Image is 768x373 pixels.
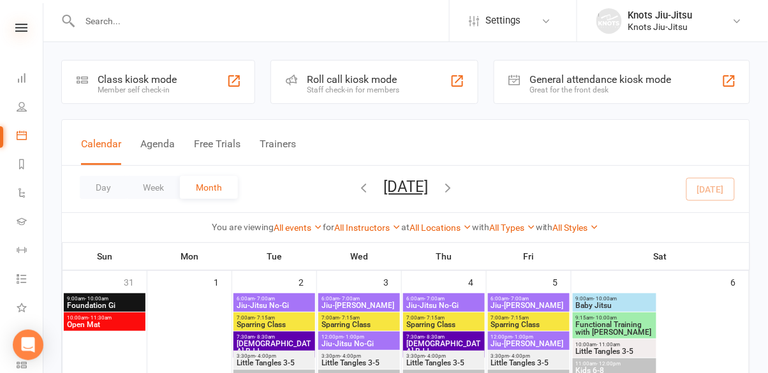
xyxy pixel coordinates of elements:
span: 3:30pm [491,353,567,359]
th: Wed [317,243,402,270]
strong: with [536,222,553,232]
th: Thu [402,243,487,270]
a: All Styles [553,223,600,233]
span: - 7:15am [509,315,529,321]
span: Baby Jitsu [575,302,654,309]
span: 7:30am [406,334,482,340]
span: - 8:30am [424,334,445,340]
div: Staff check-in for members [307,85,399,94]
button: Agenda [140,138,175,165]
span: 7:00am [491,315,567,321]
span: 9:15am [575,315,654,321]
a: All Types [489,223,536,233]
th: Sat [572,243,750,270]
span: Little Tangles 3-5 [575,347,654,355]
span: 7:00am [406,315,482,321]
div: 1 [214,271,232,292]
div: 6 [731,271,749,292]
span: 7:00am [321,315,397,321]
span: - 1:00pm [343,334,364,340]
span: 3:30pm [321,353,397,359]
span: 10:00am [66,315,143,321]
span: 9:00am [575,296,654,302]
span: [DEMOGRAPHIC_DATA] BJJ [406,340,482,355]
div: 3 [383,271,401,292]
span: Open Mat [66,321,143,328]
div: 4 [468,271,486,292]
span: [DEMOGRAPHIC_DATA] BJJ [236,340,313,355]
span: - 4:00pm [510,353,531,359]
span: - 7:00am [509,296,529,302]
div: Roll call kiosk mode [307,73,399,85]
button: Day [80,176,127,199]
a: Dashboard [17,65,43,94]
span: 3:30pm [406,353,482,359]
div: General attendance kiosk mode [530,73,672,85]
button: Month [180,176,238,199]
button: Free Trials [194,138,240,165]
span: Jiu-Jitsu No-Gi [321,340,397,347]
span: Jiu-[PERSON_NAME] [321,302,397,309]
span: - 7:00am [339,296,360,302]
span: 7:30am [236,334,313,340]
span: 11:00am [575,361,654,367]
strong: at [401,222,410,232]
span: Jiu-[PERSON_NAME] [491,340,567,347]
span: - 11:00am [597,342,621,347]
span: Jiu-Jitsu No-Gi [236,302,313,309]
span: - 4:00pm [425,353,446,359]
span: - 7:00am [255,296,275,302]
a: All events [274,223,323,233]
span: 9:00am [66,296,143,302]
div: 31 [124,271,147,292]
div: Knots Jiu-Jitsu [628,10,693,21]
div: Member self check-in [98,85,177,94]
span: - 1:00pm [513,334,534,340]
span: Little Tangles 3-5 [406,359,482,367]
button: Trainers [260,138,296,165]
a: People [17,94,43,122]
span: - 10:00am [594,315,617,321]
span: Jiu-[PERSON_NAME] [491,302,567,309]
span: - 7:00am [424,296,445,302]
a: All Locations [410,223,472,233]
span: 12:00pm [321,334,397,340]
div: 2 [299,271,316,292]
span: - 7:15am [424,315,445,321]
span: - 7:15am [255,315,275,321]
button: Week [127,176,180,199]
span: Little Tangles 3-5 [321,359,397,367]
span: - 11:30am [88,315,112,321]
a: Roll call kiosk mode [17,323,43,352]
div: Class kiosk mode [98,73,177,85]
span: Settings [485,6,521,35]
span: Sparring Class [236,321,313,328]
span: 12:00pm [491,334,567,340]
span: - 4:00pm [255,353,276,359]
span: 7:00am [236,315,313,321]
strong: with [472,222,489,232]
span: Functional Training with [PERSON_NAME] [575,321,654,336]
strong: for [323,222,334,232]
span: Foundation Gi [66,302,143,309]
a: Calendar [17,122,43,151]
span: - 4:00pm [340,353,361,359]
span: Little Tangles 3-5 [491,359,567,367]
input: Search... [76,12,449,30]
span: 3:30pm [236,353,313,359]
strong: You are viewing [212,222,274,232]
span: 6:00am [406,296,482,302]
div: Great for the front desk [530,85,672,94]
button: Calendar [81,138,121,165]
span: Little Tangles 3-5 [236,359,313,367]
span: Jiu-Jitsu No-Gi [406,302,482,309]
span: Sparring Class [321,321,397,328]
a: All Instructors [334,223,401,233]
a: What's New [17,295,43,323]
div: 5 [553,271,571,292]
span: Sparring Class [406,321,482,328]
th: Fri [487,243,572,270]
div: Open Intercom Messenger [13,330,43,360]
span: 10:00am [575,342,654,347]
img: thumb_image1637287962.png [596,8,622,34]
